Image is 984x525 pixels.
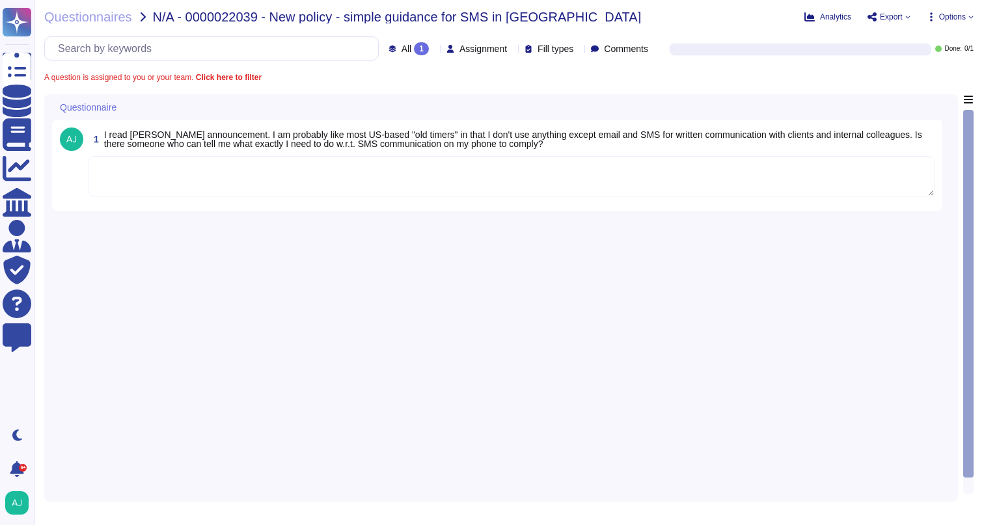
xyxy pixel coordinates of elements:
[964,46,974,52] span: 0 / 1
[939,13,966,21] span: Options
[944,46,962,52] span: Done:
[604,44,648,53] span: Comments
[414,42,429,55] div: 1
[104,129,922,149] span: I read [PERSON_NAME] announcement. I am probably like most US-based "old timers" in that I don't ...
[5,491,29,515] img: user
[193,73,262,82] b: Click here to filter
[880,13,903,21] span: Export
[44,74,262,81] span: A question is assigned to you or your team.
[51,37,378,60] input: Search by keywords
[19,464,27,472] div: 9+
[459,44,507,53] span: Assignment
[402,44,412,53] span: All
[804,12,851,22] button: Analytics
[538,44,573,53] span: Fill types
[60,103,116,112] span: Questionnaire
[3,489,38,517] button: user
[89,135,99,144] span: 1
[60,128,83,151] img: user
[820,13,851,21] span: Analytics
[153,10,642,23] span: N/A - 0000022039 - New policy - simple guidance for SMS in [GEOGRAPHIC_DATA]
[44,10,132,23] span: Questionnaires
